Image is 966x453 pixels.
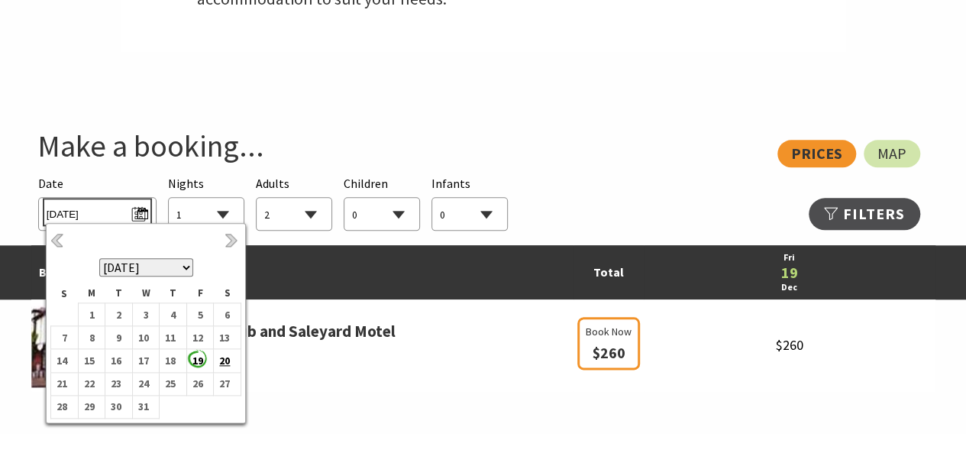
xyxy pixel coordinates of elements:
[47,202,148,222] span: [DATE]
[78,326,105,349] td: 8
[105,351,125,370] b: 16
[214,372,241,395] td: 27
[651,265,928,280] a: 19
[105,395,133,418] td: 30
[592,343,625,362] span: $260
[31,303,146,387] img: Footballa.jpg
[78,303,105,325] td: 1
[51,328,71,348] b: 7
[38,176,63,191] span: Date
[160,328,179,348] b: 11
[160,351,179,370] b: 18
[187,374,207,393] b: 26
[344,176,388,191] span: Children
[577,346,640,361] a: Book Now $260
[51,284,79,303] th: S
[105,326,133,349] td: 9
[160,305,179,325] b: 4
[187,328,207,348] b: 12
[132,372,160,395] td: 24
[132,303,160,325] td: 3
[168,174,204,194] span: Nights
[431,176,470,191] span: Infants
[79,305,99,325] b: 1
[105,374,125,393] b: 23
[214,284,241,303] th: S
[132,326,160,349] td: 10
[133,351,153,370] b: 17
[79,328,99,348] b: 8
[153,319,396,345] a: Jamberoo Pub and Saleyard Motel
[186,326,214,349] td: 12
[31,345,573,364] span: Jamberoo
[214,326,241,349] td: 13
[133,305,153,325] b: 3
[214,374,234,393] b: 27
[105,372,133,395] td: 23
[214,328,234,348] b: 13
[105,328,125,348] b: 9
[877,147,906,160] span: Map
[105,349,133,372] td: 16
[186,303,214,325] td: 5
[51,372,79,395] td: 21
[776,336,803,354] span: $260
[79,351,99,370] b: 15
[168,174,244,231] div: Choose a number of nights
[78,372,105,395] td: 22
[214,305,234,325] b: 6
[160,349,187,372] td: 18
[160,326,187,349] td: 11
[31,245,573,299] td: Best Rates
[133,396,153,416] b: 31
[105,284,133,303] th: T
[651,251,928,265] a: Fri
[186,284,214,303] th: F
[133,374,153,393] b: 24
[214,349,241,372] td: 20
[586,323,632,340] span: Book Now
[186,349,214,372] td: 19
[105,305,125,325] b: 2
[105,303,133,325] td: 2
[51,349,79,372] td: 14
[78,349,105,372] td: 15
[186,372,214,395] td: 26
[160,284,187,303] th: T
[132,395,160,418] td: 31
[79,374,99,393] b: 22
[79,396,99,416] b: 29
[160,372,187,395] td: 25
[573,245,644,299] td: Total
[133,328,153,348] b: 10
[105,396,125,416] b: 30
[187,351,207,370] b: 19
[51,395,79,418] td: 28
[160,374,179,393] b: 25
[214,351,234,370] b: 20
[187,305,207,325] b: 5
[256,176,289,191] span: Adults
[160,303,187,325] td: 4
[132,284,160,303] th: W
[51,396,71,416] b: 28
[51,351,71,370] b: 14
[78,284,105,303] th: M
[78,395,105,418] td: 29
[51,374,71,393] b: 21
[38,174,157,231] div: Please choose your desired arrival date
[214,303,241,325] td: 6
[864,140,920,167] a: Map
[51,326,79,349] td: 7
[132,349,160,372] td: 17
[651,280,928,295] a: Dec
